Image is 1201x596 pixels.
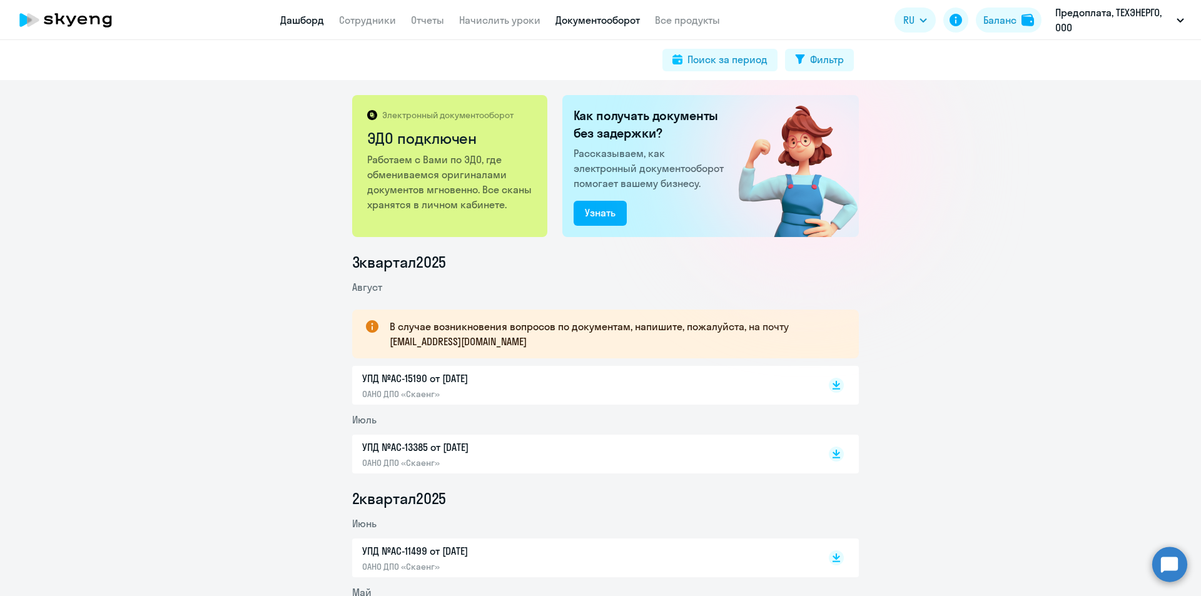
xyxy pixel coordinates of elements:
[367,128,534,148] h2: ЭДО подключен
[459,14,540,26] a: Начислить уроки
[1049,5,1190,35] button: Предоплата, ТЕХЭНЕРГО, ООО
[382,109,514,121] p: Электронный документооборот
[903,13,915,28] span: RU
[662,49,778,71] button: Поиск за период
[976,8,1041,33] button: Балансbalance
[362,440,803,468] a: УПД №AC-13385 от [DATE]ОАНО ДПО «Скаенг»
[390,319,836,349] p: В случае возникновения вопросов по документам, напишите, пожалуйста, на почту [EMAIL_ADDRESS][DOM...
[352,517,377,530] span: Июнь
[810,52,844,67] div: Фильтр
[352,488,859,508] li: 2 квартал 2025
[411,14,444,26] a: Отчеты
[1055,5,1172,35] p: Предоплата, ТЕХЭНЕРГО, ООО
[574,107,729,142] h2: Как получать документы без задержки?
[983,13,1016,28] div: Баланс
[785,49,854,71] button: Фильтр
[362,371,803,400] a: УПД №AC-15190 от [DATE]ОАНО ДПО «Скаенг»
[367,152,534,212] p: Работаем с Вами по ЭДО, где обмениваемся оригиналами документов мгновенно. Все сканы хранятся в л...
[585,205,616,220] div: Узнать
[352,281,382,293] span: Август
[362,543,625,558] p: УПД №AC-11499 от [DATE]
[352,252,859,272] li: 3 квартал 2025
[718,95,859,237] img: connected
[362,388,625,400] p: ОАНО ДПО «Скаенг»
[574,146,729,191] p: Рассказываем, как электронный документооборот помогает вашему бизнесу.
[362,561,625,572] p: ОАНО ДПО «Скаенг»
[362,543,803,572] a: УПД №AC-11499 от [DATE]ОАНО ДПО «Скаенг»
[655,14,720,26] a: Все продукты
[339,14,396,26] a: Сотрудники
[362,371,625,386] p: УПД №AC-15190 от [DATE]
[362,440,625,455] p: УПД №AC-13385 от [DATE]
[280,14,324,26] a: Дашборд
[352,413,377,426] span: Июль
[362,457,625,468] p: ОАНО ДПО «Скаенг»
[1021,14,1034,26] img: balance
[687,52,768,67] div: Поиск за период
[555,14,640,26] a: Документооборот
[574,201,627,226] button: Узнать
[894,8,936,33] button: RU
